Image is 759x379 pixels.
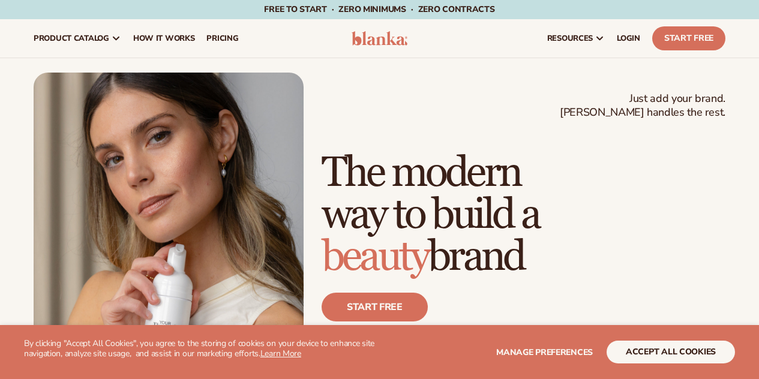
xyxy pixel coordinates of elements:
[496,347,593,358] span: Manage preferences
[322,231,428,282] span: beauty
[617,34,640,43] span: LOGIN
[127,19,201,58] a: How It Works
[322,152,725,278] h1: The modern way to build a brand
[560,92,725,120] span: Just add your brand. [PERSON_NAME] handles the rest.
[260,348,301,359] a: Learn More
[206,34,238,43] span: pricing
[541,19,611,58] a: resources
[34,34,109,43] span: product catalog
[133,34,195,43] span: How It Works
[264,4,494,15] span: Free to start · ZERO minimums · ZERO contracts
[352,31,408,46] img: logo
[611,19,646,58] a: LOGIN
[607,341,735,363] button: accept all cookies
[200,19,244,58] a: pricing
[24,339,380,359] p: By clicking "Accept All Cookies", you agree to the storing of cookies on your device to enhance s...
[28,19,127,58] a: product catalog
[322,293,428,321] a: Start free
[547,34,593,43] span: resources
[496,341,593,363] button: Manage preferences
[652,26,725,50] a: Start Free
